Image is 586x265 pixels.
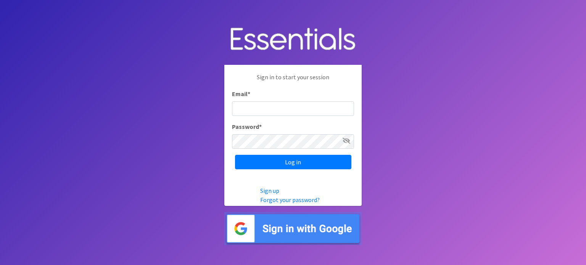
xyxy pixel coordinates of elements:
[248,90,250,98] abbr: required
[235,155,351,169] input: Log in
[224,212,362,245] img: Sign in with Google
[232,89,250,98] label: Email
[224,20,362,59] img: Human Essentials
[259,123,262,130] abbr: required
[260,196,320,204] a: Forgot your password?
[232,122,262,131] label: Password
[260,187,279,194] a: Sign up
[232,72,354,89] p: Sign in to start your session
